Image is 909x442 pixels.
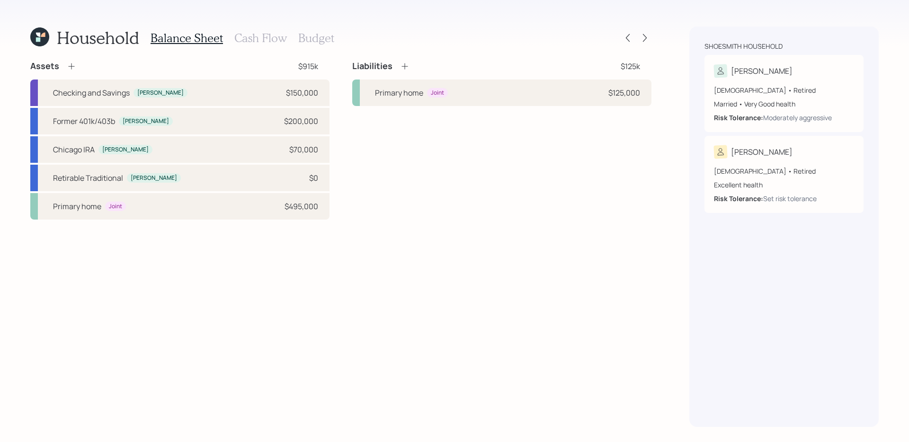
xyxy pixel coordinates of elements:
div: Checking and Savings [53,87,130,98]
h4: Liabilities [352,61,392,71]
b: Risk Tolerance: [714,113,763,122]
div: [DEMOGRAPHIC_DATA] • Retired [714,85,854,95]
div: Joint [431,89,444,97]
div: Joint [109,203,122,211]
div: $125k [621,61,640,72]
div: $915k [298,61,318,72]
div: $200,000 [284,115,318,127]
h3: Cash Flow [234,31,287,45]
div: [PERSON_NAME] [731,65,793,77]
h4: Assets [30,61,59,71]
div: [PERSON_NAME] [123,117,169,125]
div: [PERSON_NAME] [731,146,793,158]
h1: Household [57,27,139,48]
b: Risk Tolerance: [714,194,763,203]
div: Retirable Traditional [53,172,123,184]
h3: Budget [298,31,334,45]
div: [DEMOGRAPHIC_DATA] • Retired [714,166,854,176]
div: Primary home [375,87,423,98]
div: [PERSON_NAME] [102,146,149,154]
div: Moderately aggressive [763,113,832,123]
div: Set risk tolerance [763,194,817,203]
div: $150,000 [286,87,318,98]
div: Married • Very Good health [714,99,854,109]
div: $0 [309,172,318,184]
h3: Balance Sheet [151,31,223,45]
div: $125,000 [608,87,640,98]
div: Primary home [53,201,101,212]
div: Former 401k/403b [53,115,115,127]
div: Shoesmith household [704,42,783,51]
div: Chicago IRA [53,144,95,155]
div: [PERSON_NAME] [131,174,177,182]
div: $495,000 [285,201,318,212]
div: [PERSON_NAME] [137,89,184,97]
div: Excellent health [714,180,854,190]
div: $70,000 [289,144,318,155]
